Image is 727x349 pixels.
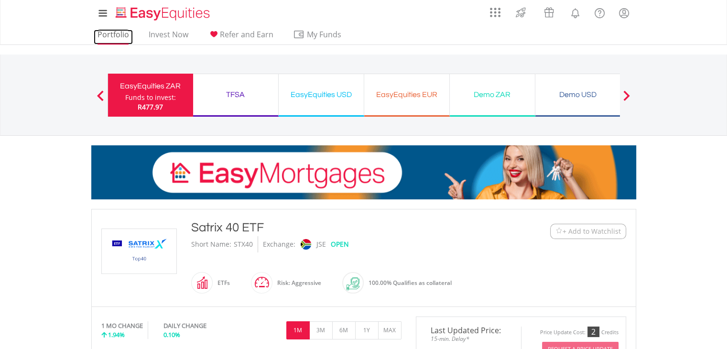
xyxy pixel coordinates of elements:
button: 1Y [355,321,379,339]
a: Invest Now [145,30,192,44]
img: EQU.ZA.STX40.png [103,229,175,273]
div: EasyEquities EUR [370,88,444,101]
span: 1.94% [108,330,125,339]
span: Refer and Earn [220,29,273,40]
div: ETFs [213,272,230,294]
a: Home page [112,2,214,22]
a: AppsGrid [484,2,507,18]
div: DAILY CHANGE [163,321,239,330]
div: Short Name: [191,236,231,252]
a: My Profile [612,2,636,23]
button: Next [617,95,636,105]
div: EasyEquities ZAR [114,79,187,93]
span: 100.00% Qualifies as collateral [369,279,452,287]
a: Refer and Earn [204,30,277,44]
a: Vouchers [535,2,563,20]
div: TFSA [199,88,272,101]
span: 15-min. Delay* [423,334,514,343]
div: OPEN [331,236,349,252]
span: R477.97 [138,102,163,111]
a: FAQ's and Support [587,2,612,22]
div: EasyEquities USD [284,88,358,101]
div: Funds to invest: [125,93,176,102]
img: vouchers-v2.svg [541,5,557,20]
span: 0.10% [163,330,180,339]
button: MAX [378,321,401,339]
div: 1 MO CHANGE [101,321,143,330]
div: Satrix 40 ETF [191,219,491,236]
div: 2 [587,327,599,337]
div: Credits [601,329,618,336]
img: EasyMortage Promotion Banner [91,145,636,199]
img: thrive-v2.svg [513,5,529,20]
span: + Add to Watchlist [563,227,621,236]
span: My Funds [293,28,356,41]
button: 3M [309,321,333,339]
div: Exchange: [263,236,295,252]
img: grid-menu-icon.svg [490,7,500,18]
div: Risk: Aggressive [272,272,321,294]
a: Notifications [563,2,587,22]
div: Price Update Cost: [540,329,586,336]
img: collateral-qualifying-green.svg [347,277,359,290]
img: jse.png [300,239,311,250]
button: Watchlist + Add to Watchlist [550,224,626,239]
a: Portfolio [94,30,133,44]
div: STX40 [234,236,253,252]
button: 1M [286,321,310,339]
img: Watchlist [555,228,563,235]
div: Demo ZAR [456,88,529,101]
span: Last Updated Price: [423,327,514,334]
div: Demo USD [541,88,615,101]
button: 6M [332,321,356,339]
button: Previous [91,95,110,105]
img: EasyEquities_Logo.png [114,6,214,22]
div: JSE [316,236,326,252]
